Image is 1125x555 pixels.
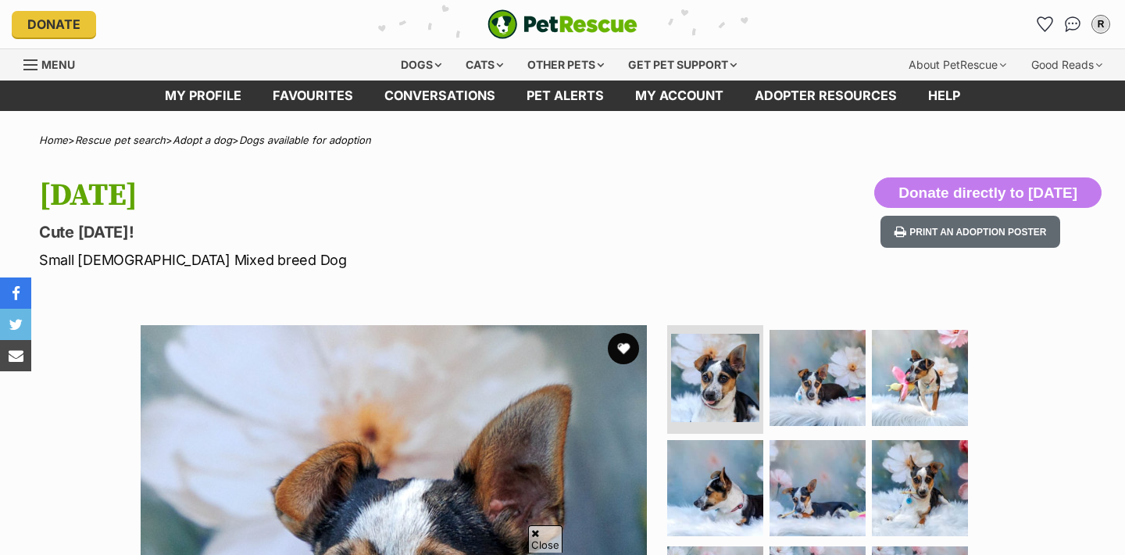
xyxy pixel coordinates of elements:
[173,134,232,146] a: Adopt a dog
[23,49,86,77] a: Menu
[880,216,1060,248] button: Print an adoption poster
[369,81,511,111] a: conversations
[912,81,976,111] a: Help
[874,177,1102,209] button: Donate directly to [DATE]
[455,49,514,81] div: Cats
[12,11,96,38] a: Donate
[1032,12,1113,37] ul: Account quick links
[872,440,968,536] img: Photo of Karma
[739,81,912,111] a: Adopter resources
[257,81,369,111] a: Favourites
[667,440,763,536] img: Photo of Karma
[671,334,759,422] img: Photo of Karma
[41,58,75,71] span: Menu
[770,330,866,426] img: Photo of Karma
[390,49,452,81] div: Dogs
[1032,12,1057,37] a: Favourites
[1060,12,1085,37] a: Conversations
[528,525,562,553] span: Close
[1093,16,1109,32] div: R
[149,81,257,111] a: My profile
[620,81,739,111] a: My account
[39,221,686,243] p: Cute [DATE]!
[516,49,615,81] div: Other pets
[39,177,686,213] h1: [DATE]
[872,330,968,426] img: Photo of Karma
[1020,49,1113,81] div: Good Reads
[617,49,748,81] div: Get pet support
[511,81,620,111] a: Pet alerts
[39,134,68,146] a: Home
[39,249,686,270] p: Small [DEMOGRAPHIC_DATA] Mixed breed Dog
[770,440,866,536] img: Photo of Karma
[75,134,166,146] a: Rescue pet search
[487,9,637,39] a: PetRescue
[239,134,371,146] a: Dogs available for adoption
[1088,12,1113,37] button: My account
[898,49,1017,81] div: About PetRescue
[487,9,637,39] img: logo-e224e6f780fb5917bec1dbf3a21bbac754714ae5b6737aabdf751b685950b380.svg
[1065,16,1081,32] img: chat-41dd97257d64d25036548639549fe6c8038ab92f7586957e7f3b1b290dea8141.svg
[608,333,639,364] button: favourite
